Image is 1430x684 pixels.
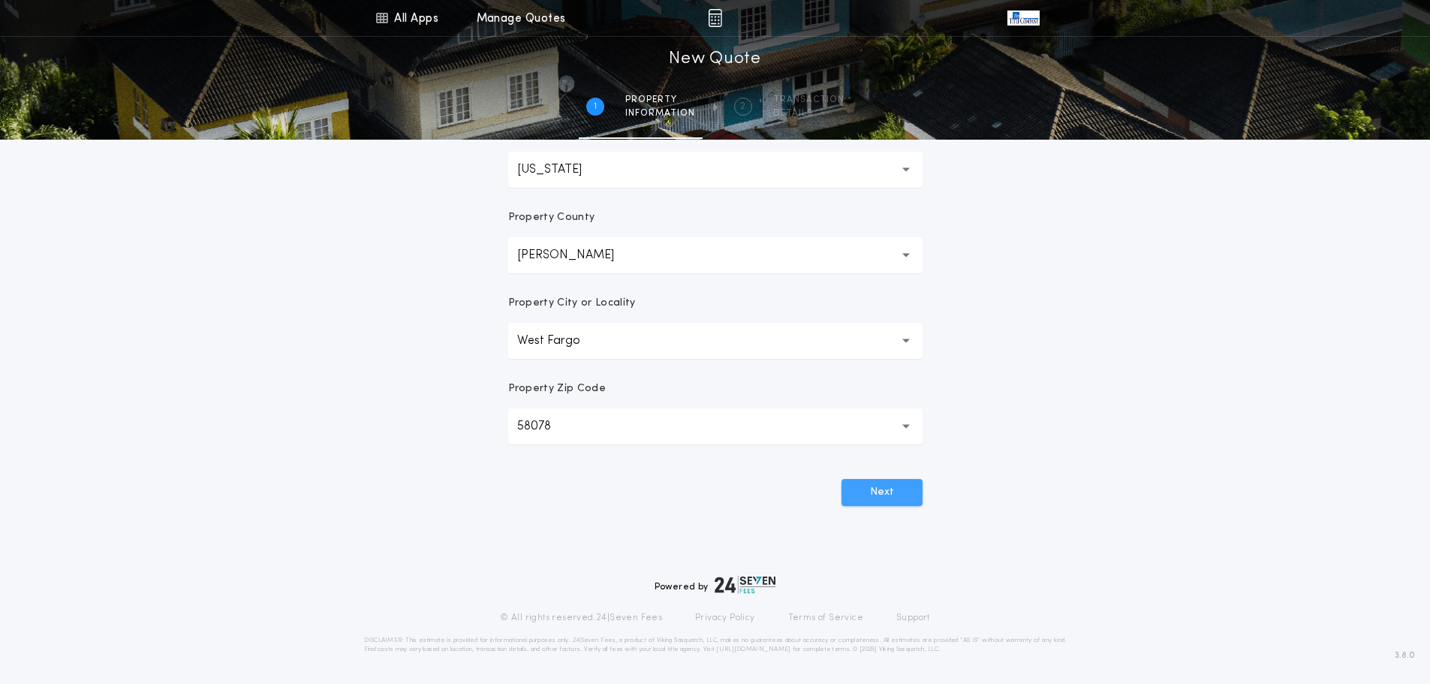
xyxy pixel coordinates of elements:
span: Transaction [773,94,844,106]
h2: 2 [740,101,745,113]
p: Property City or Locality [508,296,636,311]
span: 3.8.0 [1395,649,1415,662]
p: DISCLAIMER: This estimate is provided for informational purposes only. 24|Seven Fees, a product o... [364,636,1067,654]
span: details [773,107,844,119]
button: Next [841,479,923,506]
button: [US_STATE] [508,152,923,188]
button: West Fargo [508,323,923,359]
p: [US_STATE] [517,161,606,179]
a: [URL][DOMAIN_NAME] [716,646,790,652]
span: Property [625,94,695,106]
span: information [625,107,695,119]
p: Property Zip Code [508,381,606,396]
a: Privacy Policy [695,612,755,624]
img: img [708,9,722,27]
button: 58078 [508,408,923,444]
img: vs-icon [1007,11,1039,26]
button: [PERSON_NAME] [508,237,923,273]
p: West Fargo [517,332,604,350]
a: Support [896,612,930,624]
h2: 1 [594,101,597,113]
p: © All rights reserved. 24|Seven Fees [500,612,662,624]
a: Terms of Service [788,612,863,624]
h1: New Quote [669,47,760,71]
p: Property County [508,210,595,225]
img: logo [715,576,776,594]
p: 58078 [517,417,575,435]
div: Powered by [655,576,776,594]
p: [PERSON_NAME] [517,246,638,264]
